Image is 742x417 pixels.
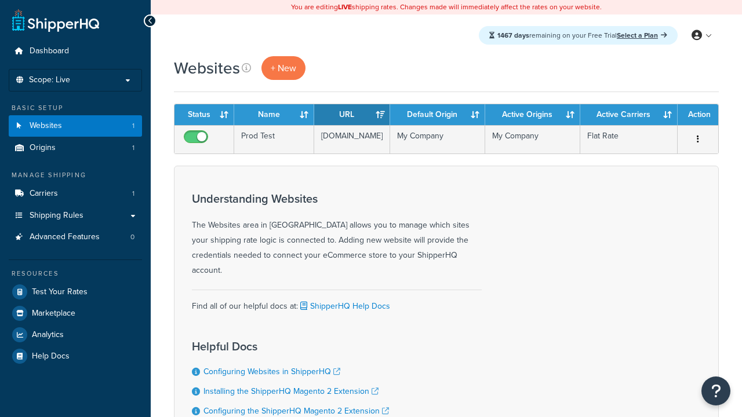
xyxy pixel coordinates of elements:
a: Shipping Rules [9,205,142,226]
span: Carriers [30,189,58,199]
a: Configuring Websites in ShipperHQ [203,365,340,378]
a: Websites 1 [9,115,142,137]
div: Basic Setup [9,103,142,113]
td: My Company [485,125,580,153]
span: 0 [130,232,134,242]
span: Shipping Rules [30,211,83,221]
th: Active Carriers: activate to sort column ascending [580,104,678,125]
li: Websites [9,115,142,137]
h3: Helpful Docs [192,340,401,353]
td: Flat Rate [580,125,678,153]
a: Origins 1 [9,137,142,159]
a: Carriers 1 [9,183,142,204]
th: Action [678,104,718,125]
b: LIVE [338,2,352,12]
th: Active Origins: activate to sort column ascending [485,104,580,125]
a: Dashboard [9,41,142,62]
li: Carriers [9,183,142,204]
div: Manage Shipping [9,170,142,180]
span: Marketplace [32,309,75,319]
li: Origins [9,137,142,159]
a: ShipperHQ Home [12,9,99,32]
td: My Company [390,125,485,153]
h1: Websites [174,57,240,79]
span: Scope: Live [29,75,70,85]
strong: 1467 days [497,30,529,41]
span: 1 [132,189,134,199]
div: remaining on your Free Trial [479,26,678,45]
h3: Understanding Websites [192,192,482,205]
td: Prod Test [234,125,314,153]
a: Test Your Rates [9,281,142,302]
span: Websites [30,121,62,131]
a: Select a Plan [617,30,667,41]
span: Advanced Features [30,232,100,242]
span: 1 [132,143,134,153]
div: Resources [9,269,142,279]
a: Analytics [9,324,142,345]
a: ShipperHQ Help Docs [298,300,390,312]
a: Advanced Features 0 [9,226,142,248]
a: Configuring the ShipperHQ Magento 2 Extension [203,405,389,417]
a: Marketplace [9,303,142,324]
td: [DOMAIN_NAME] [314,125,390,153]
th: Default Origin: activate to sort column ascending [390,104,485,125]
span: Test Your Rates [32,287,88,297]
a: + New [261,56,305,80]
a: Installing the ShipperHQ Magento 2 Extension [203,385,379,397]
span: Dashboard [30,46,69,56]
div: Find all of our helpful docs at: [192,290,482,314]
span: + New [271,61,296,75]
span: Help Docs [32,352,70,361]
th: Name: activate to sort column ascending [234,104,314,125]
a: Help Docs [9,346,142,367]
span: 1 [132,121,134,131]
span: Origins [30,143,56,153]
li: Advanced Features [9,226,142,248]
div: The Websites area in [GEOGRAPHIC_DATA] allows you to manage which sites your shipping rate logic ... [192,192,482,278]
th: URL: activate to sort column ascending [314,104,390,125]
span: Analytics [32,330,64,340]
button: Open Resource Center [701,376,730,405]
th: Status: activate to sort column ascending [174,104,234,125]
